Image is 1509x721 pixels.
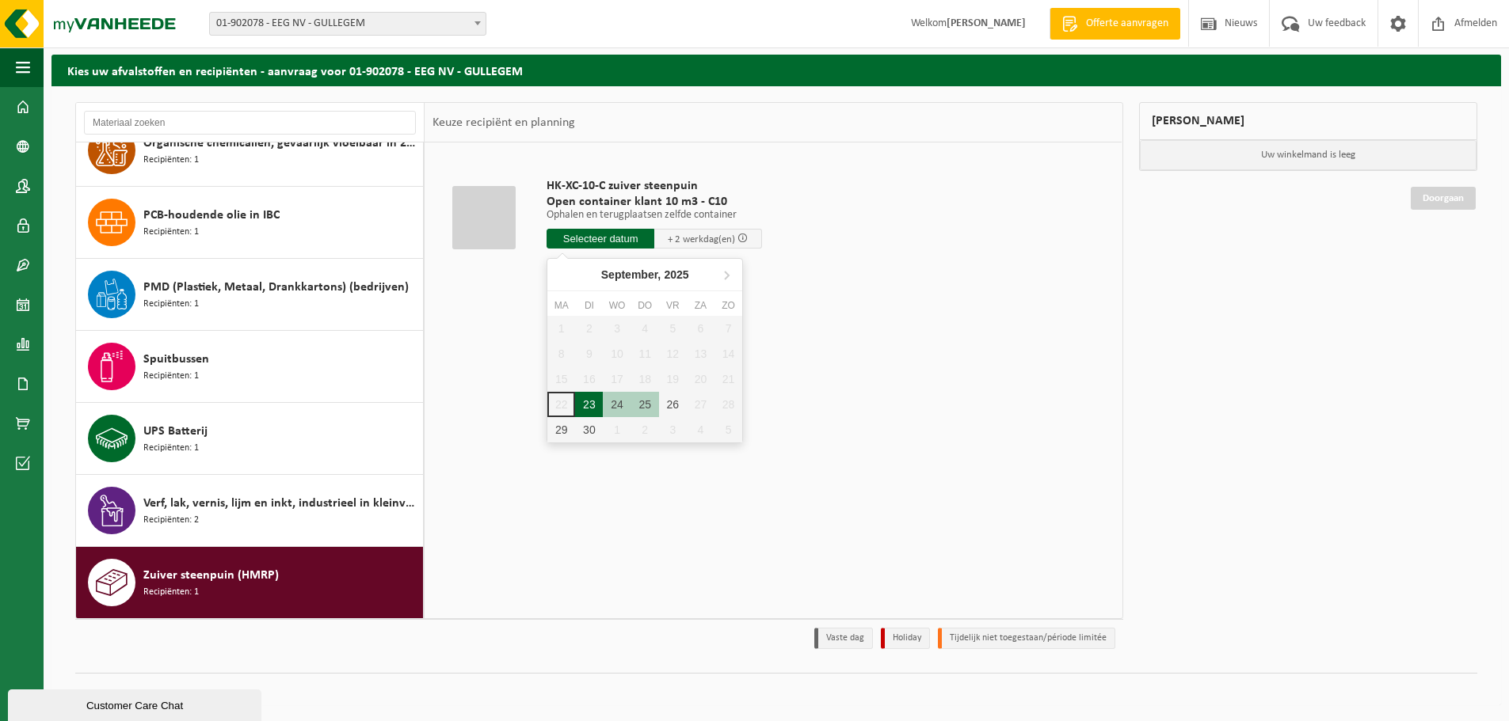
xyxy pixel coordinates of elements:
[76,259,424,331] button: PMD (Plastiek, Metaal, Drankkartons) (bedrijven) Recipiënten: 1
[659,298,687,313] div: vr
[659,392,687,417] div: 26
[143,278,409,297] span: PMD (Plastiek, Metaal, Drankkartons) (bedrijven)
[143,513,199,528] span: Recipiënten: 2
[938,628,1115,649] li: Tijdelijk niet toegestaan/période limitée
[76,187,424,259] button: PCB-houdende olie in IBC Recipiënten: 1
[881,628,930,649] li: Holiday
[143,297,199,312] span: Recipiënten: 1
[84,111,416,135] input: Materiaal zoeken
[659,417,687,442] div: 3
[1050,8,1180,40] a: Offerte aanvragen
[51,55,1501,85] h2: Kies uw afvalstoffen en recipiënten - aanvraag voor 01-902078 - EEG NV - GULLEGEM
[143,134,419,153] span: Organische chemicaliën, gevaarlijk vloeibaar in 200l
[143,206,280,225] span: PCB-houdende olie in IBC
[631,392,659,417] div: 25
[76,403,424,475] button: UPS Batterij Recipiënten: 1
[76,547,424,618] button: Zuiver steenpuin (HMRP) Recipiënten: 1
[687,298,714,313] div: za
[1082,16,1172,32] span: Offerte aanvragen
[425,103,583,142] div: Keuze recipiënt en planning
[947,17,1026,29] strong: [PERSON_NAME]
[143,369,199,384] span: Recipiënten: 1
[209,12,486,36] span: 01-902078 - EEG NV - GULLEGEM
[210,13,486,35] span: 01-902078 - EEG NV - GULLEGEM
[603,298,631,313] div: wo
[575,417,603,442] div: 30
[143,422,208,441] span: UPS Batterij
[143,566,279,585] span: Zuiver steenpuin (HMRP)
[714,298,742,313] div: zo
[595,262,695,287] div: September,
[547,210,762,221] p: Ophalen en terugplaatsen zelfde container
[664,269,688,280] i: 2025
[143,225,199,240] span: Recipiënten: 1
[547,194,762,210] span: Open container klant 10 m3 - C10
[1140,140,1477,170] p: Uw winkelmand is leeg
[547,178,762,194] span: HK-XC-10-C zuiver steenpuin
[143,585,199,600] span: Recipiënten: 1
[8,686,265,721] iframe: chat widget
[143,441,199,456] span: Recipiënten: 1
[603,392,631,417] div: 24
[668,234,735,245] span: + 2 werkdag(en)
[547,298,575,313] div: ma
[143,494,419,513] span: Verf, lak, vernis, lijm en inkt, industrieel in kleinverpakking
[76,115,424,187] button: Organische chemicaliën, gevaarlijk vloeibaar in 200l Recipiënten: 1
[76,331,424,403] button: Spuitbussen Recipiënten: 1
[603,417,631,442] div: 1
[814,628,873,649] li: Vaste dag
[143,350,209,369] span: Spuitbussen
[547,229,654,249] input: Selecteer datum
[575,298,603,313] div: di
[1411,187,1476,210] a: Doorgaan
[575,392,603,417] div: 23
[631,298,659,313] div: do
[631,417,659,442] div: 2
[76,475,424,547] button: Verf, lak, vernis, lijm en inkt, industrieel in kleinverpakking Recipiënten: 2
[547,417,575,442] div: 29
[143,153,199,168] span: Recipiënten: 1
[1139,102,1478,140] div: [PERSON_NAME]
